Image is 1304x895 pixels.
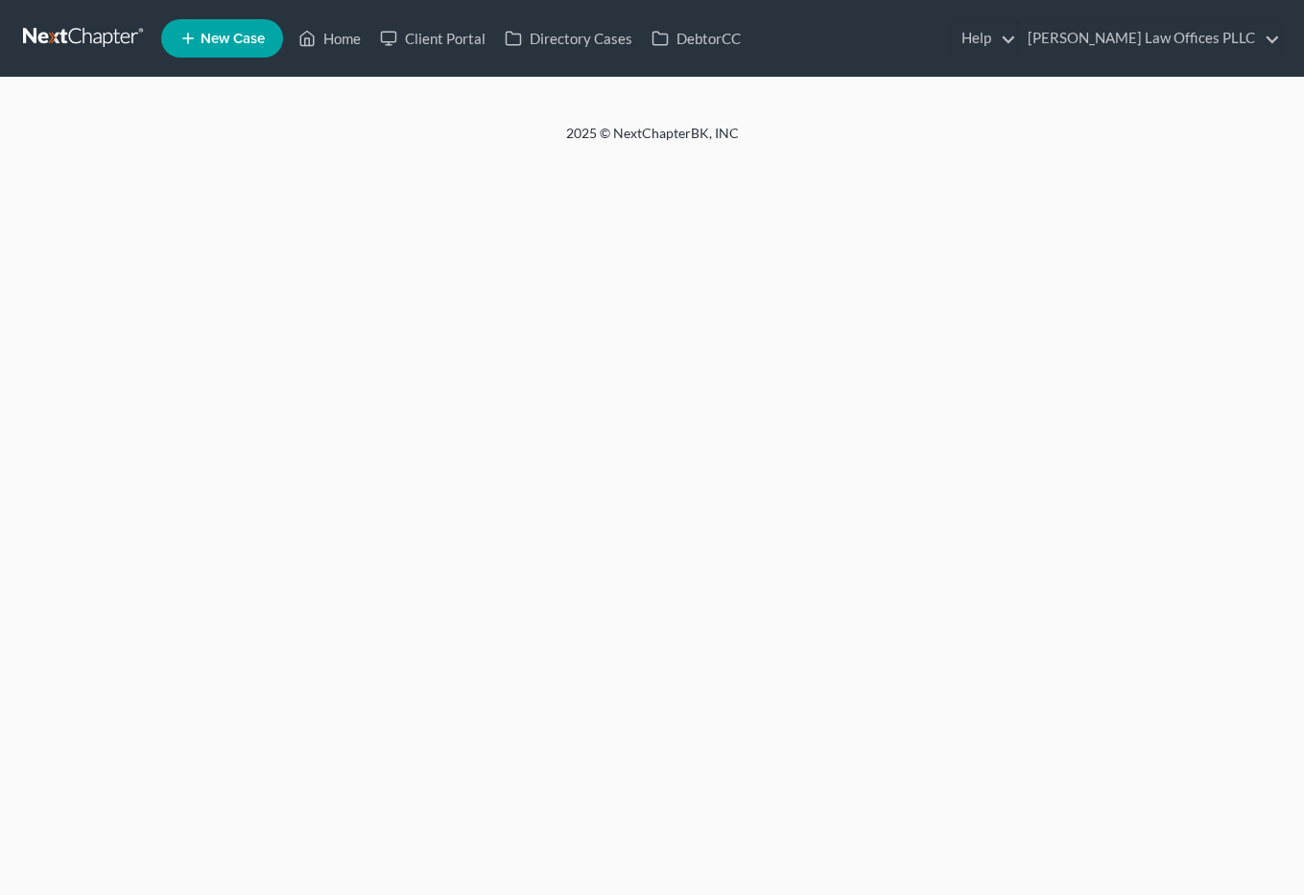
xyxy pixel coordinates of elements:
[370,21,495,56] a: Client Portal
[1018,21,1280,56] a: [PERSON_NAME] Law Offices PLLC
[289,21,370,56] a: Home
[106,124,1199,158] div: 2025 © NextChapterBK, INC
[161,19,283,58] new-legal-case-button: New Case
[642,21,750,56] a: DebtorCC
[952,21,1016,56] a: Help
[495,21,642,56] a: Directory Cases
